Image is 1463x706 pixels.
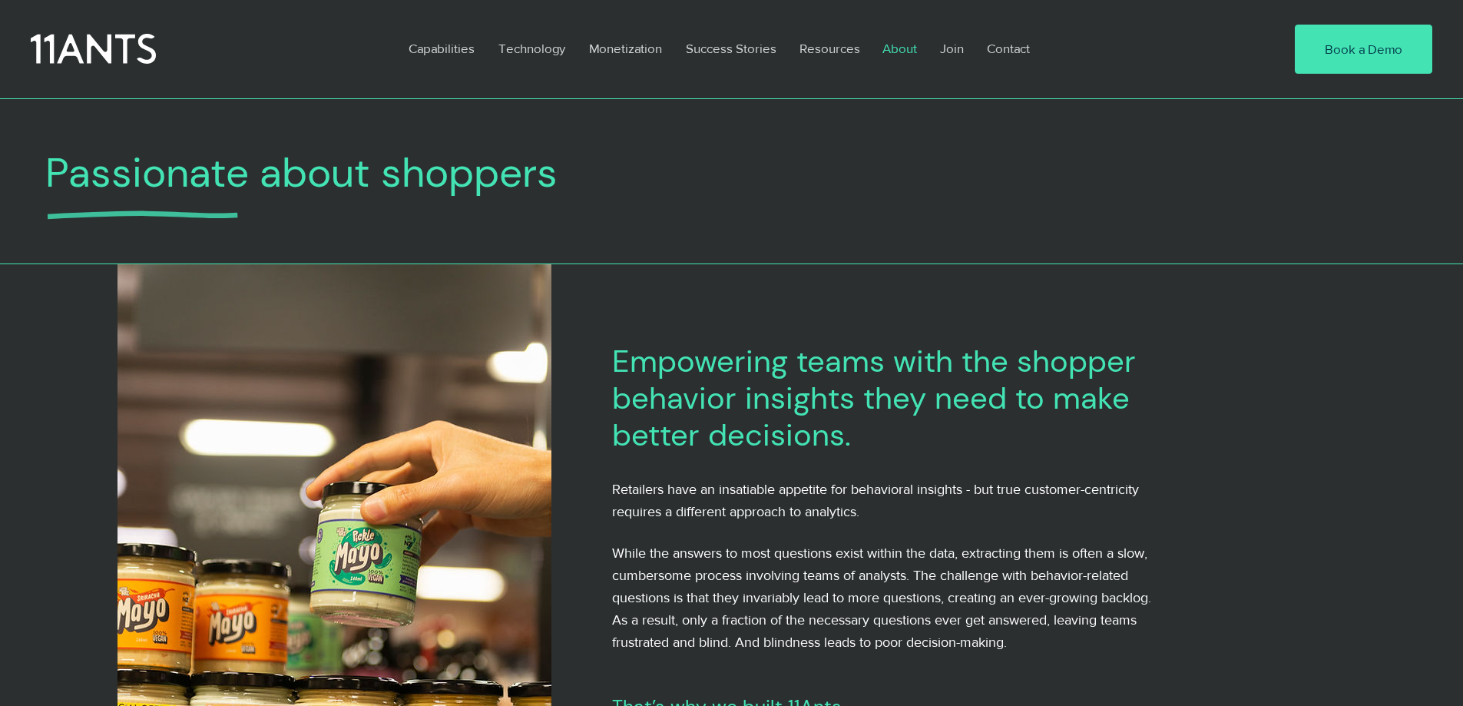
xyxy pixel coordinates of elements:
[1295,25,1432,74] a: Book a Demo
[932,31,971,66] p: Join
[491,31,573,66] p: Technology
[979,31,1038,66] p: Contact
[45,146,558,199] span: Passionate about shoppers
[612,545,1151,649] span: While the answers to most questions exist within the data, extracting them is often a slow, cumbe...
[792,31,868,66] p: Resources
[975,31,1043,66] a: Contact
[674,31,788,66] a: Success Stories
[928,31,975,66] a: Join
[788,31,871,66] a: Resources
[401,31,482,66] p: Capabilities
[397,31,487,66] a: Capabilities
[612,341,1136,455] span: Empowering teams with the shopper behavior insights they need to make better decisions.
[581,31,670,66] p: Monetization
[875,31,925,66] p: About
[487,31,578,66] a: Technology
[1325,40,1402,58] span: Book a Demo
[871,31,928,66] a: About
[397,31,1248,66] nav: Site
[678,31,784,66] p: Success Stories
[578,31,674,66] a: Monetization
[612,482,1139,519] span: Retailers have an insatiable appetite for behavioral insights - but true customer-centricity requ...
